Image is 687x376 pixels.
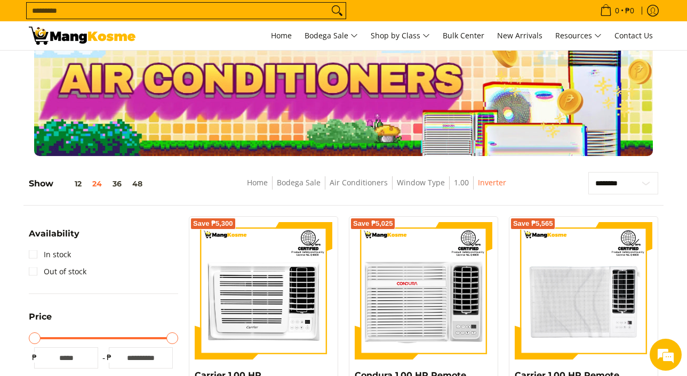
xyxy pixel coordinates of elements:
[29,246,71,263] a: In stock
[55,60,179,73] div: Chat with us now
[53,179,87,188] button: 12
[355,222,492,359] img: Condura 1.00 HP Remote Compact Window-Type Inverter Air Conditioner (Premium)
[29,178,148,189] h5: Show
[371,29,430,43] span: Shop by Class
[513,220,553,227] span: Save ₱5,565
[146,21,658,50] nav: Main Menu
[330,177,388,187] a: Air Conditioners
[5,257,203,295] textarea: Type your message and hit 'Enter'
[614,30,653,40] span: Contact Us
[266,21,297,50] a: Home
[271,30,292,40] span: Home
[550,21,607,50] a: Resources
[497,30,542,40] span: New Arrivals
[188,176,564,200] nav: Breadcrumbs
[305,29,358,43] span: Bodega Sale
[443,30,484,40] span: Bulk Center
[87,179,107,188] button: 24
[609,21,658,50] a: Contact Us
[397,177,445,187] a: Window Type
[195,222,332,359] img: Carrier 1.00 HP Remote Window-Type Compact Inverter Air Conditioner (Premium)
[175,5,201,31] div: Minimize live chat window
[277,177,321,187] a: Bodega Sale
[299,21,363,50] a: Bodega Sale
[597,5,637,17] span: •
[29,230,79,238] span: Availability
[29,230,79,246] summary: Open
[454,177,469,187] a: 1.00
[107,179,127,188] button: 36
[62,117,147,225] span: We're online!
[613,7,621,14] span: 0
[437,21,490,50] a: Bulk Center
[555,29,602,43] span: Resources
[624,7,636,14] span: ₱0
[127,179,148,188] button: 48
[29,313,52,321] span: Price
[329,3,346,19] button: Search
[515,222,652,359] img: Carrier 1.00 HP Remote Aura, Window-Type Inverter Air Conditioner (Premium)
[29,352,39,363] span: ₱
[29,27,135,45] img: Bodega Sale Aircon l Mang Kosme: Home Appliances Warehouse Sale Window Type
[353,220,393,227] span: Save ₱5,025
[492,21,548,50] a: New Arrivals
[193,220,233,227] span: Save ₱5,300
[29,313,52,329] summary: Open
[29,263,86,280] a: Out of stock
[478,176,506,190] span: Inverter
[365,21,435,50] a: Shop by Class
[247,177,268,187] a: Home
[103,352,114,363] span: ₱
